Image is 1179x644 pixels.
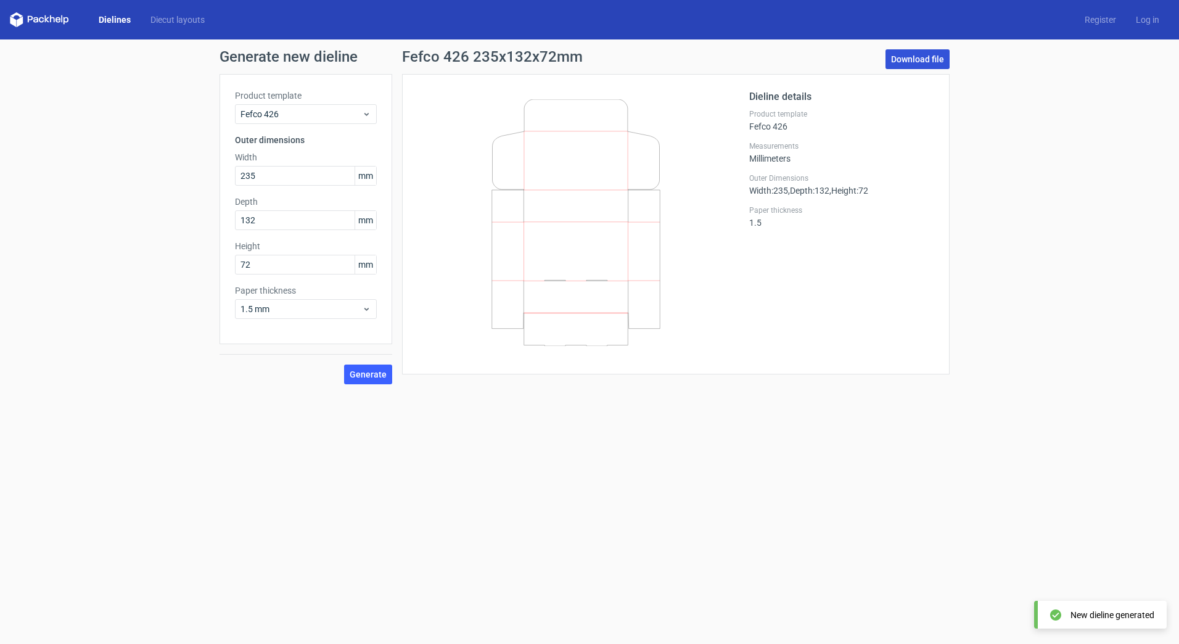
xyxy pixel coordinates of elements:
div: Fefco 426 [749,109,934,131]
label: Product template [749,109,934,119]
h2: Dieline details [749,89,934,104]
span: , Depth : 132 [788,186,829,196]
label: Product template [235,89,377,102]
a: Diecut layouts [141,14,215,26]
button: Generate [344,365,392,384]
span: mm [355,255,376,274]
label: Height [235,240,377,252]
span: Fefco 426 [240,108,362,120]
label: Width [235,151,377,163]
a: Download file [885,49,950,69]
span: mm [355,167,376,185]
label: Depth [235,196,377,208]
div: New dieline generated [1070,609,1154,621]
h1: Fefco 426 235x132x72mm [402,49,583,64]
a: Register [1075,14,1126,26]
label: Paper thickness [235,284,377,297]
label: Outer Dimensions [749,173,934,183]
label: Paper thickness [749,205,934,215]
span: Width : 235 [749,186,788,196]
h3: Outer dimensions [235,134,377,146]
span: , Height : 72 [829,186,868,196]
a: Dielines [89,14,141,26]
div: 1.5 [749,205,934,228]
h1: Generate new dieline [220,49,959,64]
label: Measurements [749,141,934,151]
span: Generate [350,370,387,379]
a: Log in [1126,14,1169,26]
div: Millimeters [749,141,934,163]
span: 1.5 mm [240,303,362,315]
span: mm [355,211,376,229]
